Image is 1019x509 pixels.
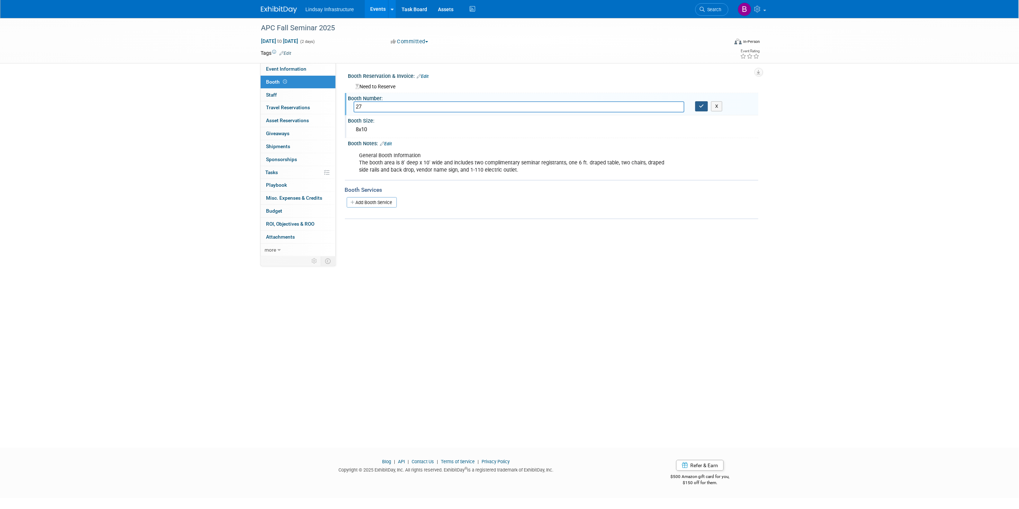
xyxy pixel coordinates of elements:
[347,197,397,208] a: Add Booth Service
[476,459,480,464] span: |
[266,118,309,123] span: Asset Reservations
[259,22,718,35] div: APC Fall Seminar 2025
[261,140,336,153] a: Shipments
[266,66,307,72] span: Event Information
[266,182,287,188] span: Playbook
[266,156,297,162] span: Sponsorships
[417,74,429,79] a: Edit
[261,127,336,140] a: Giveaways
[276,38,283,44] span: to
[261,76,336,88] a: Booth
[306,6,354,12] span: Lindsay Infrastructure
[266,234,295,240] span: Attachments
[266,195,323,201] span: Misc. Expenses & Credits
[266,92,277,98] span: Staff
[261,205,336,217] a: Budget
[465,466,467,470] sup: ®
[743,39,760,44] div: In-Person
[735,39,742,44] img: Format-Inperson.png
[686,37,760,48] div: Event Format
[676,460,724,471] a: Refer & Earn
[309,256,321,266] td: Personalize Event Tab Strip
[261,101,336,114] a: Travel Reservations
[348,138,758,147] div: Booth Notes:
[642,480,758,486] div: $150 off for them.
[261,244,336,256] a: more
[642,469,758,486] div: $500 Amazon gift card for you,
[261,6,297,13] img: ExhibitDay
[266,105,310,110] span: Travel Reservations
[412,459,434,464] a: Contact Us
[266,208,283,214] span: Budget
[261,153,336,166] a: Sponsorships
[348,93,758,102] div: Booth Number:
[382,459,391,464] a: Blog
[711,101,722,111] button: X
[740,49,759,53] div: Event Rating
[398,459,405,464] a: API
[261,63,336,75] a: Event Information
[261,89,336,101] a: Staff
[388,38,431,45] button: Committed
[482,459,510,464] a: Privacy Policy
[435,459,440,464] span: |
[266,143,291,149] span: Shipments
[321,256,336,266] td: Toggle Event Tabs
[261,166,336,179] a: Tasks
[695,3,728,16] a: Search
[261,179,336,191] a: Playbook
[380,141,392,146] a: Edit
[266,130,290,136] span: Giveaways
[266,221,315,227] span: ROI, Objectives & ROO
[265,247,276,253] span: more
[261,114,336,127] a: Asset Reservations
[300,39,315,44] span: (2 days)
[392,459,397,464] span: |
[261,192,336,204] a: Misc. Expenses & Credits
[348,71,758,80] div: Booth Reservation & Invoice:
[282,79,289,84] span: Booth not reserved yet
[406,459,411,464] span: |
[261,231,336,243] a: Attachments
[261,49,292,57] td: Tags
[266,79,289,85] span: Booth
[354,81,753,90] div: Need to Reserve
[441,459,475,464] a: Terms of Service
[348,115,758,124] div: Booth Size:
[261,38,299,44] span: [DATE] [DATE]
[345,186,758,194] div: Booth Services
[261,218,336,230] a: ROI, Objectives & ROO
[280,51,292,56] a: Edit
[266,169,278,175] span: Tasks
[354,149,679,177] div: General Booth Information The booth area is 8′ deep x 10′ wide and includes two complimentary sem...
[738,3,752,16] img: Brittany Russell
[261,465,632,473] div: Copyright © 2025 ExhibitDay, Inc. All rights reserved. ExhibitDay is a registered trademark of Ex...
[354,124,753,135] div: 8x10
[705,7,722,12] span: Search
